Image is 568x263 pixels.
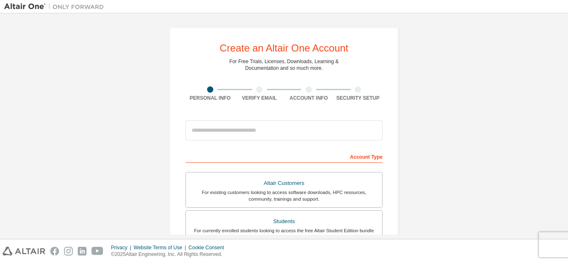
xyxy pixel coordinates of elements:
[64,247,73,256] img: instagram.svg
[185,95,235,101] div: Personal Info
[191,189,377,202] div: For existing customers looking to access software downloads, HPC resources, community, trainings ...
[191,227,377,241] div: For currently enrolled students looking to access the free Altair Student Edition bundle and all ...
[91,247,104,256] img: youtube.svg
[78,247,86,256] img: linkedin.svg
[191,177,377,189] div: Altair Customers
[133,244,188,251] div: Website Terms of Use
[333,95,383,101] div: Security Setup
[188,244,229,251] div: Cookie Consent
[4,2,108,11] img: Altair One
[191,216,377,227] div: Students
[111,244,133,251] div: Privacy
[185,150,383,163] div: Account Type
[284,95,333,101] div: Account Info
[2,247,45,256] img: altair_logo.svg
[235,95,284,101] div: Verify Email
[220,43,348,53] div: Create an Altair One Account
[50,247,59,256] img: facebook.svg
[111,251,229,258] p: © 2025 Altair Engineering, Inc. All Rights Reserved.
[230,58,339,71] div: For Free Trials, Licenses, Downloads, Learning & Documentation and so much more.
